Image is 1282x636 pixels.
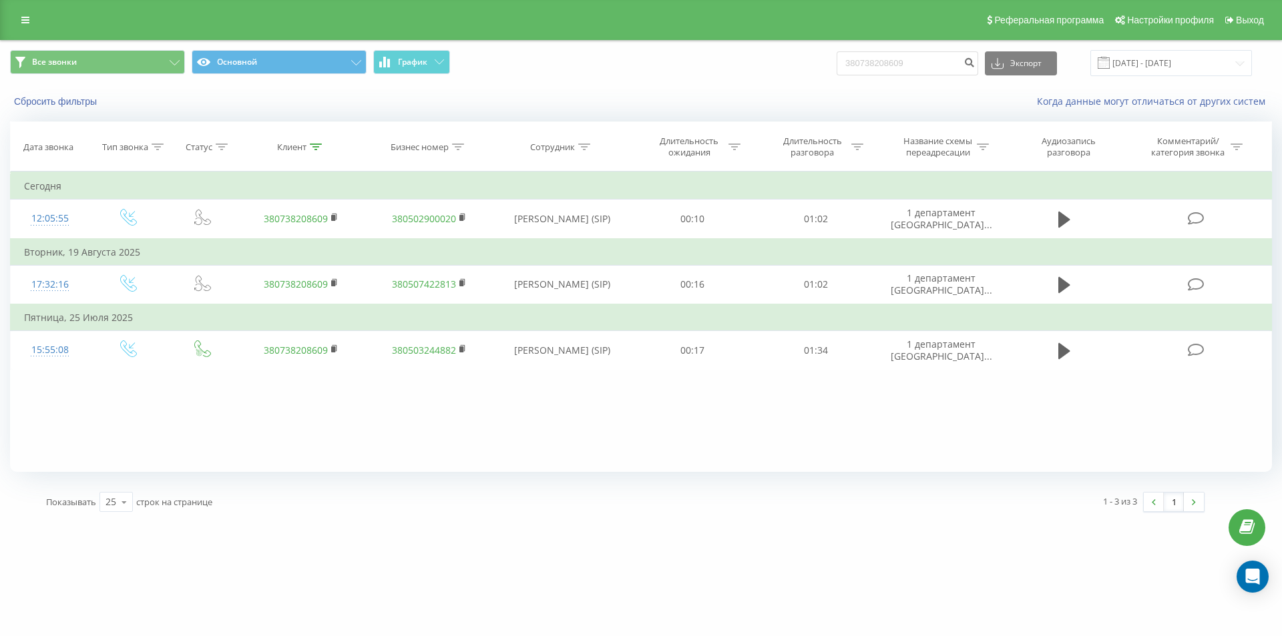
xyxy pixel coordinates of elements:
[24,206,76,232] div: 12:05:55
[192,50,367,74] button: Основной
[985,51,1057,75] button: Экспорт
[10,50,185,74] button: Все звонки
[631,200,754,239] td: 00:10
[10,95,103,107] button: Сбросить фильтры
[1103,495,1137,508] div: 1 - 3 из 3
[754,200,877,239] td: 01:02
[392,278,456,290] a: 380507422813
[994,15,1104,25] span: Реферальная программа
[530,141,575,153] div: Сотрудник
[1149,135,1227,158] div: Комментарий/категория звонка
[373,50,450,74] button: График
[46,496,96,508] span: Показывать
[631,331,754,370] td: 00:17
[32,57,77,67] span: Все звонки
[136,496,212,508] span: строк на странице
[493,265,631,304] td: [PERSON_NAME] (SIP)
[1236,15,1264,25] span: Выход
[392,212,456,225] a: 380502900020
[264,344,328,356] a: 380738208609
[11,239,1272,266] td: Вторник, 19 Августа 2025
[264,278,328,290] a: 380738208609
[1026,135,1112,158] div: Аудиозапись разговора
[631,265,754,304] td: 00:16
[264,212,328,225] a: 380738208609
[11,304,1272,331] td: Пятница, 25 Июля 2025
[1164,493,1184,511] a: 1
[837,51,978,75] input: Поиск по номеру
[902,135,974,158] div: Название схемы переадресации
[392,344,456,356] a: 380503244882
[391,141,449,153] div: Бизнес номер
[754,265,877,304] td: 01:02
[11,173,1272,200] td: Сегодня
[1237,561,1269,593] div: Open Intercom Messenger
[493,331,631,370] td: [PERSON_NAME] (SIP)
[105,495,116,509] div: 25
[1127,15,1214,25] span: Настройки профиля
[493,200,631,239] td: [PERSON_NAME] (SIP)
[891,338,992,362] span: 1 департамент [GEOGRAPHIC_DATA]...
[277,141,306,153] div: Клиент
[891,206,992,231] span: 1 департамент [GEOGRAPHIC_DATA]...
[891,272,992,296] span: 1 департамент [GEOGRAPHIC_DATA]...
[654,135,725,158] div: Длительность ожидания
[398,57,427,67] span: График
[777,135,848,158] div: Длительность разговора
[24,272,76,298] div: 17:32:16
[186,141,212,153] div: Статус
[754,331,877,370] td: 01:34
[102,141,148,153] div: Тип звонка
[1037,95,1272,107] a: Когда данные могут отличаться от других систем
[24,337,76,363] div: 15:55:08
[23,141,73,153] div: Дата звонка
